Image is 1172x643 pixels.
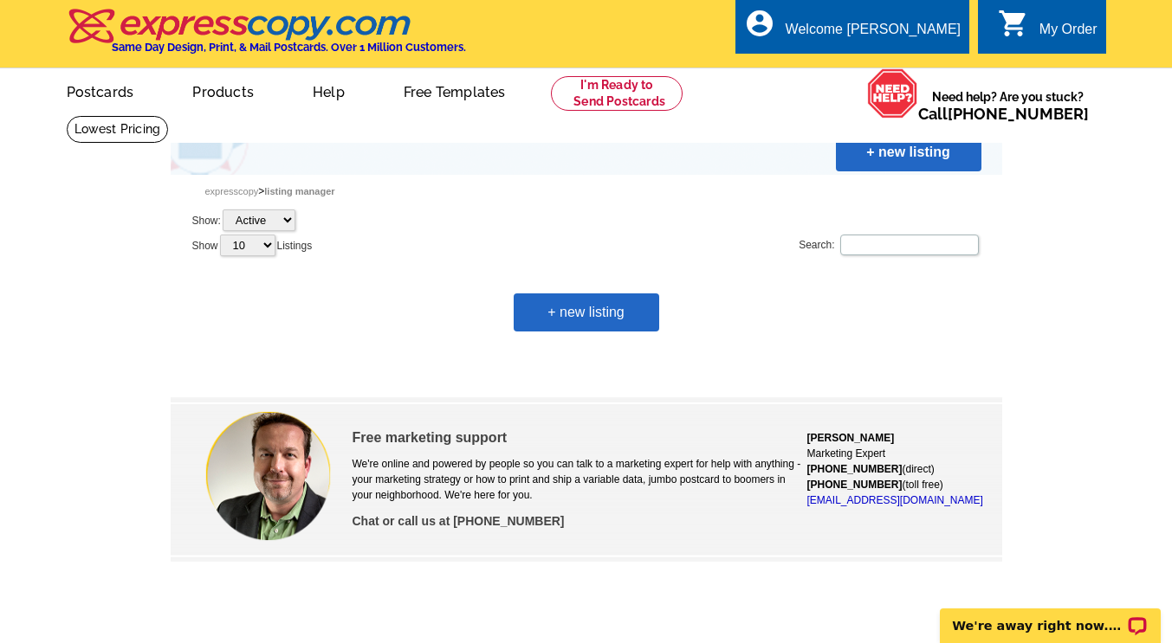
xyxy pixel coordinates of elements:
a: Free Templates [376,70,534,111]
span: (direct) [806,463,934,475]
a: [EMAIL_ADDRESS][DOMAIN_NAME] [806,494,982,506]
a: Help [285,70,372,111]
a: + new listing [836,133,981,171]
label: Search: [799,233,980,257]
span: (toll free) [806,479,942,491]
span: Call [918,105,1089,123]
select: ShowListings [220,235,275,256]
a: [PHONE_NUMBER] [948,105,1089,123]
iframe: LiveChat chat widget [929,588,1172,643]
label: Show Listings [192,233,313,258]
span: Listing Manager [264,186,334,196]
a: shopping_cart My Order [998,19,1098,41]
input: Search: [840,235,979,255]
h3: Free marketing support [352,430,806,446]
h3: Chat or call us at [PHONE_NUMBER] [352,513,806,529]
h4: Same Day Design, Print, & Mail Postcards. Over 1 Million Customers. [112,41,466,54]
a: Expresscopy [205,186,259,196]
a: Same Day Design, Print, & Mail Postcards. Over 1 Million Customers. [67,21,466,54]
strong: [PHONE_NUMBER] [806,479,902,491]
span: Need help? Are you stuck? [918,88,1098,123]
p: We're online and powered by people so you can talk to a marketing expert for help with anything -... [352,456,806,503]
p: Show: [192,208,297,233]
img: help [867,68,918,119]
a: + new listing [514,293,659,331]
img: vernon.png [204,409,333,542]
div: > [171,175,1002,208]
div: My Order [1039,22,1098,46]
i: shopping_cart [998,8,1029,39]
span: Marketing Expert [806,447,885,460]
div: Welcome [PERSON_NAME] [786,22,961,46]
strong: [PERSON_NAME] [806,432,894,444]
a: Products [165,70,282,111]
i: account_circle [744,8,775,39]
strong: [PHONE_NUMBER] [806,463,902,475]
a: Postcards [39,70,162,111]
